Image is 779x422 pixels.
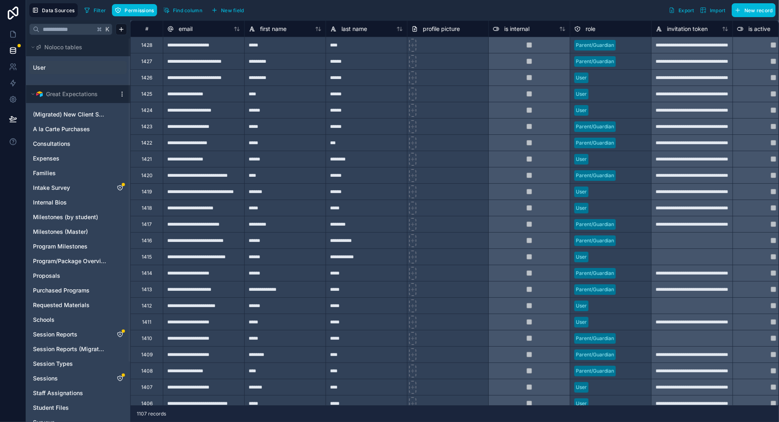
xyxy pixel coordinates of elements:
div: (Migrated) New Client Surveys [29,108,127,121]
div: User [576,74,587,81]
span: email [179,25,193,33]
div: 1416 [142,237,152,244]
div: User [576,107,587,114]
div: 1422 [141,140,152,146]
a: Staff Assignations [33,389,107,397]
button: Filter [81,4,109,16]
div: User [576,400,587,407]
div: 1407 [141,384,153,391]
div: Parent/Guardian [576,221,614,228]
a: Schools [33,316,107,324]
span: Sessions [33,374,58,382]
div: User [29,61,127,74]
div: Session Reports [29,328,127,341]
span: is internal [504,25,530,33]
div: Parent/Guardian [576,335,614,342]
span: Internal Bios [33,198,67,207]
span: Consultations [33,140,70,148]
button: New field [208,4,247,16]
span: Purchased Programs [33,286,90,295]
span: New record [744,7,773,13]
img: Airtable Logo [36,91,43,97]
a: (Migrated) New Client Surveys [33,110,107,119]
span: Program Milestones [33,242,88,251]
a: Permissions [112,4,160,16]
a: Expenses [33,154,107,163]
div: Parent/Guardian [576,286,614,293]
div: Milestones (by student) [29,211,127,224]
span: Session Reports [33,330,77,338]
div: Staff Assignations [29,387,127,400]
span: Filter [94,7,106,13]
span: User [33,64,46,72]
div: 1412 [142,303,152,309]
div: Proposals [29,269,127,282]
div: Session Reports (Migrated) [29,343,127,356]
button: Export [666,3,697,17]
a: Proposals [33,272,107,280]
a: A la Carte Purchases [33,125,107,133]
span: last name [341,25,367,33]
div: User [576,90,587,98]
span: Data Sources [42,7,75,13]
span: Program/Package Overview [33,257,107,265]
span: first name [260,25,287,33]
div: 1408 [141,368,153,374]
span: Permissions [125,7,154,13]
a: Session Reports (Migrated) [33,345,107,353]
button: Permissions [112,4,157,16]
a: Purchased Programs [33,286,107,295]
div: 1420 [141,172,153,179]
div: Families [29,167,127,180]
a: Intake Survey [33,184,107,192]
a: Student Files [33,404,107,412]
div: User [576,384,587,391]
a: Sessions [33,374,107,382]
button: Data Sources [29,3,78,17]
div: User [576,253,587,261]
div: 1419 [142,189,152,195]
button: New record [732,3,776,17]
div: Intake Survey [29,181,127,194]
div: 1409 [141,352,153,358]
a: Requested Materials [33,301,107,309]
span: New field [221,7,244,13]
span: Families [33,169,56,177]
span: invitation token [667,25,708,33]
a: Session Types [33,360,107,368]
span: profile picture [423,25,460,33]
div: Parent/Guardian [576,351,614,358]
div: 1406 [141,400,153,407]
div: Parent/Guardian [576,58,614,65]
div: # [137,26,157,32]
div: 1425 [141,91,152,97]
div: 1423 [141,123,152,130]
div: Parent/Guardian [576,367,614,375]
div: User [576,156,587,163]
div: 1415 [142,254,152,260]
span: Session Types [33,360,73,368]
div: Parent/Guardian [576,270,614,277]
span: Proposals [33,272,60,280]
div: Purchased Programs [29,284,127,297]
div: Parent/Guardian [576,42,614,49]
div: 1411 [142,319,151,325]
div: Requested Materials [29,299,127,312]
span: Noloco tables [44,43,82,51]
div: Session Types [29,357,127,370]
div: Sessions [29,372,127,385]
span: Export [678,7,694,13]
div: User [576,319,587,326]
div: 1413 [142,286,152,293]
span: Requested Materials [33,301,90,309]
div: Parent/Guardian [576,172,614,179]
div: 1410 [142,335,152,342]
div: Schools [29,313,127,326]
div: Parent/Guardian [576,237,614,244]
span: Milestones (by student) [33,213,98,221]
span: is active [748,25,770,33]
div: 1427 [141,58,152,65]
span: Schools [33,316,55,324]
div: Expenses [29,152,127,165]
